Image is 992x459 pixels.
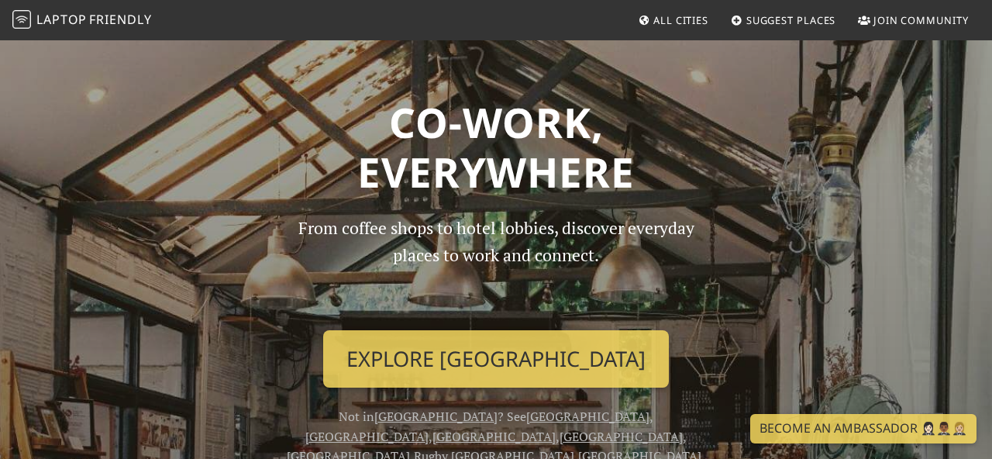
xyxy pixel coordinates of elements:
span: Suggest Places [746,13,836,27]
a: Explore [GEOGRAPHIC_DATA] [323,330,669,388]
span: All Cities [653,13,708,27]
span: Laptop [36,11,87,28]
a: [GEOGRAPHIC_DATA] [374,408,498,425]
a: [GEOGRAPHIC_DATA] [305,428,429,445]
a: Become an Ambassador 🤵🏻‍♀️🤵🏾‍♂️🤵🏼‍♀️ [750,414,976,443]
a: Join Community [852,6,975,34]
a: [GEOGRAPHIC_DATA] [560,428,683,445]
h1: Co-work, Everywhere [64,98,928,196]
span: Join Community [873,13,969,27]
p: From coffee shops to hotel lobbies, discover everyday places to work and connect. [284,215,708,318]
span: Friendly [89,11,151,28]
a: Suggest Places [725,6,842,34]
a: [GEOGRAPHIC_DATA] [526,408,649,425]
a: LaptopFriendly LaptopFriendly [12,7,152,34]
a: [GEOGRAPHIC_DATA] [432,428,556,445]
img: LaptopFriendly [12,10,31,29]
a: All Cities [632,6,715,34]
